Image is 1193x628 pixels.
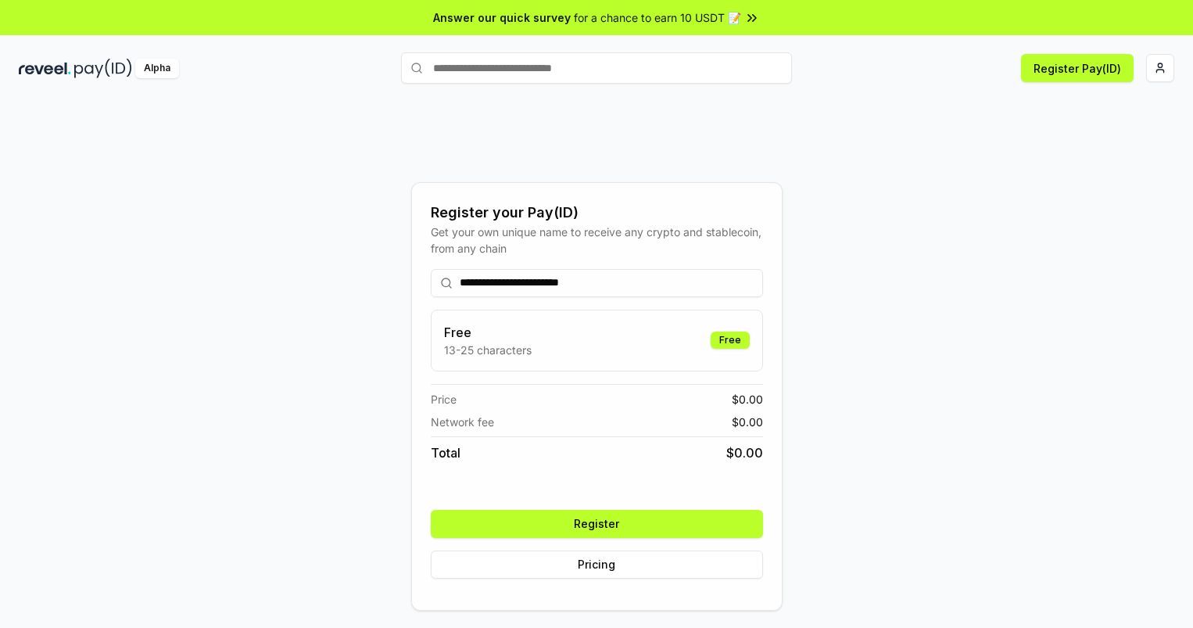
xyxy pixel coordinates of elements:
[444,342,532,358] p: 13-25 characters
[433,9,571,26] span: Answer our quick survey
[431,510,763,538] button: Register
[431,391,457,407] span: Price
[732,414,763,430] span: $ 0.00
[135,59,179,78] div: Alpha
[19,59,71,78] img: reveel_dark
[1021,54,1134,82] button: Register Pay(ID)
[732,391,763,407] span: $ 0.00
[726,443,763,462] span: $ 0.00
[74,59,132,78] img: pay_id
[574,9,741,26] span: for a chance to earn 10 USDT 📝
[431,414,494,430] span: Network fee
[444,323,532,342] h3: Free
[711,332,750,349] div: Free
[431,443,460,462] span: Total
[431,551,763,579] button: Pricing
[431,202,763,224] div: Register your Pay(ID)
[431,224,763,257] div: Get your own unique name to receive any crypto and stablecoin, from any chain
